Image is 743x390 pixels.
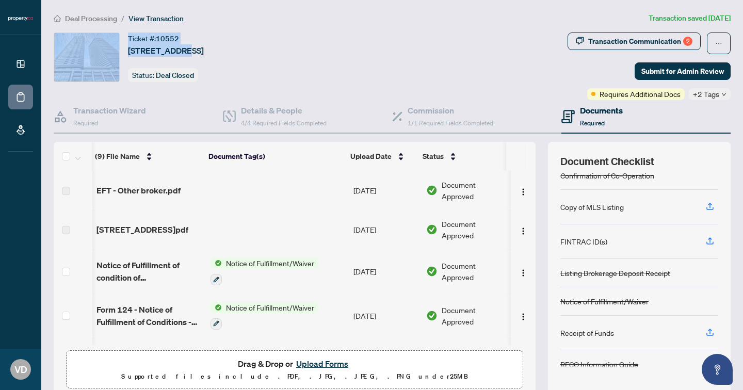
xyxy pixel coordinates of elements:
span: Document Approved [442,218,506,241]
img: Logo [519,313,527,321]
div: Confirmation of Co-Operation [560,170,654,181]
h4: Documents [580,104,623,117]
h4: Details & People [241,104,327,117]
span: EFT - Other broker.pdf [96,184,181,197]
th: Upload Date [346,142,418,171]
th: Document Tag(s) [204,142,346,171]
img: Logo [519,269,527,277]
div: RECO Information Guide [560,359,638,370]
span: Document Approved [442,260,506,283]
li: / [121,12,124,24]
span: VD [14,362,27,377]
button: Status IconNotice of Fulfillment/Waiver [211,302,318,330]
span: Notice of Fulfillment of condition of [STREET_ADDRESS]-Mortgage 1.pdf [96,259,203,284]
span: home [54,15,61,22]
h4: Transaction Wizard [73,104,146,117]
span: Requires Additional Docs [600,88,681,100]
div: Status: [128,68,198,82]
p: Supported files include .PDF, .JPG, .JPEG, .PNG under 25 MB [73,370,516,383]
button: Submit for Admin Review [635,62,731,80]
span: 1/1 Required Fields Completed [408,119,493,127]
div: Copy of MLS Listing [560,201,624,213]
span: [STREET_ADDRESS]pdf [96,223,188,236]
span: Submit for Admin Review [641,63,724,79]
td: [DATE] [349,210,422,249]
button: Status IconNotice of Fulfillment/Waiver [211,257,318,285]
span: Drag & Drop orUpload FormsSupported files include .PDF, .JPG, .JPEG, .PNG under25MB [67,351,523,389]
span: 10552 [156,34,179,43]
span: Required [580,119,605,127]
div: Transaction Communication [588,33,692,50]
span: [STREET_ADDRESS] [128,44,204,57]
span: down [721,92,726,97]
img: Document Status [426,185,438,196]
span: Status [423,151,444,162]
img: logo [8,15,33,22]
article: Transaction saved [DATE] [649,12,731,24]
th: Status [418,142,506,171]
span: Document Approved [442,304,506,327]
th: (9) File Name [91,142,204,171]
img: Status Icon [211,257,222,269]
button: Transaction Communication2 [568,32,701,50]
td: [DATE] [349,171,422,210]
span: ellipsis [715,40,722,47]
span: Required [73,119,98,127]
span: Deal Processing [65,14,117,23]
img: Document Status [426,266,438,277]
button: Logo [515,263,531,280]
button: Logo [515,182,531,199]
button: Logo [515,307,531,324]
img: Document Status [426,310,438,321]
td: [DATE] [349,338,422,382]
h4: Commission [408,104,493,117]
span: +2 Tags [693,88,719,100]
div: Receipt of Funds [560,327,614,338]
span: Notice of Fulfillment/Waiver [222,257,318,269]
button: Upload Forms [293,357,351,370]
img: Logo [519,188,527,196]
span: Notice of Fulfillment/Waiver [222,302,318,313]
div: Ticket #: [128,32,179,44]
td: [DATE] [349,294,422,338]
td: [DATE] [349,249,422,294]
span: Document Checklist [560,154,654,169]
div: Listing Brokerage Deposit Receipt [560,267,670,279]
img: IMG-C12191089_1.jpg [54,33,119,82]
img: Document Status [426,224,438,235]
button: Logo [515,221,531,238]
span: Drag & Drop or [238,357,351,370]
div: Notice of Fulfillment/Waiver [560,296,649,307]
span: Upload Date [350,151,392,162]
img: Status Icon [211,302,222,313]
span: Deal Closed [156,71,194,80]
button: Open asap [702,354,733,385]
span: 4/4 Required Fields Completed [241,119,327,127]
span: Form 124 - Notice of Fulfillment of Conditions - Agreement of Purchase and Sale 1.pdf [96,303,203,328]
div: FINTRAC ID(s) [560,236,607,247]
span: (9) File Name [95,151,140,162]
span: View Transaction [128,14,184,23]
span: Document Approved [442,179,506,202]
img: Logo [519,227,527,235]
div: 2 [683,37,692,46]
